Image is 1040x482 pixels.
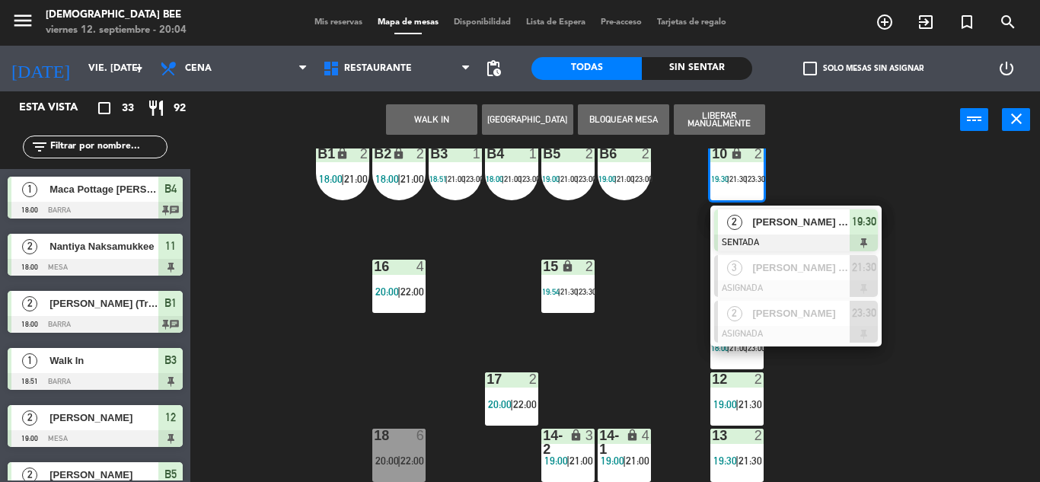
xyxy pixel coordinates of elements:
div: 2 [585,260,595,273]
span: 23:30 [579,287,596,296]
button: menu [11,9,34,37]
span: | [727,174,729,184]
span: | [576,287,579,296]
span: 21:30 [560,287,578,296]
span: 1 [22,182,37,197]
span: 18:00 [319,173,343,185]
span: 22:00 [513,398,537,410]
span: 21:00 [617,174,634,184]
span: 19:00 [544,455,568,467]
span: Mapa de mesas [370,18,446,27]
i: search [999,13,1017,31]
span: 2 [22,410,37,426]
div: Esta vista [8,99,110,117]
span: 22:00 [400,455,424,467]
span: | [745,343,748,353]
span: B1 [164,294,177,312]
input: Filtrar por nombre... [49,139,167,155]
div: 2 [754,372,764,386]
i: exit_to_app [917,13,935,31]
div: viernes 12. septiembre - 20:04 [46,23,187,38]
span: 23:00 [579,174,596,184]
span: pending_actions [484,59,502,78]
span: 2 [22,239,37,254]
span: Mis reservas [307,18,370,27]
span: | [397,455,400,467]
span: 11 [165,237,176,255]
span: 2 [22,296,37,311]
span: 21:00 [729,343,747,353]
span: | [397,286,400,298]
i: lock [569,429,582,442]
div: [DEMOGRAPHIC_DATA] Bee [46,8,187,23]
span: 18:00 [711,343,729,353]
span: 19:00 [598,174,616,184]
div: Todas [531,57,642,80]
div: 1 [473,147,482,161]
span: | [566,455,569,467]
div: B1 [317,147,318,161]
span: B3 [164,351,177,369]
span: 2 [727,306,742,321]
div: 2 [642,147,651,161]
button: [GEOGRAPHIC_DATA] [482,104,573,135]
span: | [445,174,448,184]
div: B4 [487,147,487,161]
span: 20:00 [375,286,399,298]
div: 2 [529,372,538,386]
span: 20:00 [488,398,512,410]
span: 19:00 [601,455,624,467]
i: crop_square [95,99,113,117]
i: lock [626,429,639,442]
div: B6 [599,147,600,161]
span: 21:00 [344,173,368,185]
i: close [1007,110,1026,128]
div: B3 [430,147,431,161]
div: 4 [642,429,651,442]
span: 21:00 [626,455,649,467]
div: 2 [754,429,764,442]
span: check_box_outline_blank [803,62,817,75]
i: power_input [965,110,984,128]
span: 19:30 [711,174,729,184]
div: 2 [416,147,426,161]
span: | [520,174,522,184]
span: [PERSON_NAME] (diogo hizo la reserva) [752,260,850,276]
span: | [614,174,617,184]
span: | [502,174,504,184]
span: Nantiya Naksamukkee [49,238,158,254]
span: Restaurante [344,63,412,74]
span: [PERSON_NAME] [49,410,158,426]
span: Tarjetas de regalo [649,18,734,27]
i: restaurant [147,99,165,117]
span: 18:51 [429,174,447,184]
span: 1 [22,353,37,369]
span: 23:00 [522,174,540,184]
span: 19:30 [852,212,876,231]
span: 21:30 [729,174,747,184]
span: 18:00 [486,174,503,184]
i: lock [336,147,349,160]
span: 19:00 [542,174,560,184]
div: 3 [585,429,595,442]
span: | [464,174,466,184]
i: lock [392,147,405,160]
div: 4 [416,260,426,273]
span: | [576,174,579,184]
span: | [735,455,739,467]
span: 18:00 [375,173,399,185]
div: 17 [487,372,487,386]
span: 23:00 [748,343,765,353]
span: B4 [164,180,177,198]
span: | [633,174,635,184]
i: menu [11,9,34,32]
button: Liberar Manualmente [674,104,765,135]
span: | [623,455,626,467]
span: 21:00 [448,174,465,184]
